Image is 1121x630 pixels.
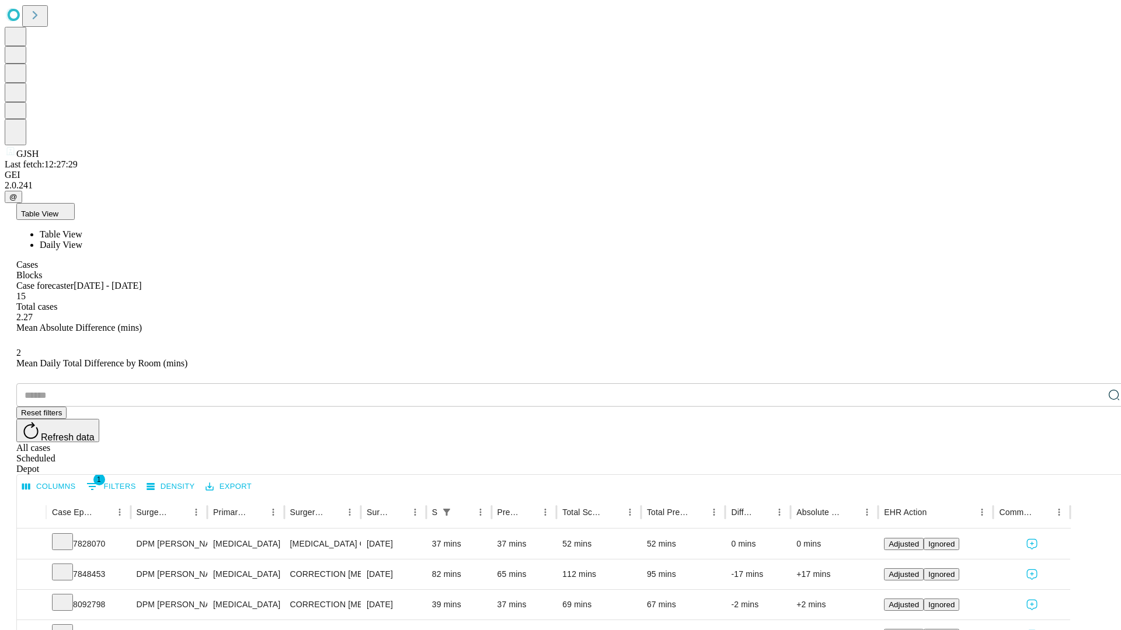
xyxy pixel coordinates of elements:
[19,478,79,496] button: Select columns
[16,149,39,159] span: GJSH
[203,478,255,496] button: Export
[731,559,785,589] div: -17 mins
[290,559,355,589] div: CORRECTION [MEDICAL_DATA], RESECTION [MEDICAL_DATA] BASE
[23,565,40,585] button: Expand
[367,508,389,517] div: Surgery Date
[188,504,204,520] button: Menu
[391,504,407,520] button: Sort
[144,478,198,496] button: Density
[796,590,872,619] div: +2 mins
[497,590,551,619] div: 37 mins
[622,504,638,520] button: Menu
[889,540,919,548] span: Adjusted
[16,323,142,332] span: Mean Absolute Difference (mins)
[213,559,278,589] div: [MEDICAL_DATA]
[432,590,486,619] div: 39 mins
[137,559,201,589] div: DPM [PERSON_NAME] [PERSON_NAME]
[40,240,82,250] span: Daily View
[52,529,125,559] div: 7828070
[537,504,553,520] button: Menu
[432,508,437,517] div: Scheduled In Room Duration
[924,568,959,580] button: Ignored
[16,203,75,220] button: Table View
[884,508,927,517] div: EHR Action
[265,504,281,520] button: Menu
[16,312,33,322] span: 2.27
[731,590,785,619] div: -2 mins
[438,504,455,520] button: Show filters
[112,504,128,520] button: Menu
[367,590,420,619] div: [DATE]
[755,504,771,520] button: Sort
[497,529,551,559] div: 37 mins
[5,191,22,203] button: @
[562,529,635,559] div: 52 mins
[884,538,924,550] button: Adjusted
[367,529,420,559] div: [DATE]
[93,474,105,485] span: 1
[1051,504,1067,520] button: Menu
[884,568,924,580] button: Adjusted
[999,508,1033,517] div: Comments
[796,508,841,517] div: Absolute Difference
[40,229,82,239] span: Table View
[647,508,689,517] div: Total Predicted Duration
[497,508,520,517] div: Predicted In Room Duration
[731,529,785,559] div: 0 mins
[456,504,472,520] button: Sort
[213,508,247,517] div: Primary Service
[23,595,40,615] button: Expand
[706,504,722,520] button: Menu
[95,504,112,520] button: Sort
[928,504,944,520] button: Sort
[342,504,358,520] button: Menu
[497,559,551,589] div: 65 mins
[884,598,924,611] button: Adjusted
[5,170,1116,180] div: GEI
[438,504,455,520] div: 1 active filter
[771,504,788,520] button: Menu
[213,590,278,619] div: [MEDICAL_DATA]
[52,508,94,517] div: Case Epic Id
[83,477,139,496] button: Show filters
[924,598,959,611] button: Ignored
[52,590,125,619] div: 8092798
[647,590,720,619] div: 67 mins
[647,529,720,559] div: 52 mins
[407,504,423,520] button: Menu
[562,590,635,619] div: 69 mins
[16,348,21,358] span: 2
[16,302,57,311] span: Total cases
[889,570,919,579] span: Adjusted
[605,504,622,520] button: Sort
[74,281,141,290] span: [DATE] - [DATE]
[41,432,95,442] span: Refresh data
[928,540,955,548] span: Ignored
[16,358,187,368] span: Mean Daily Total Difference by Room (mins)
[889,600,919,609] span: Adjusted
[562,559,635,589] div: 112 mins
[290,590,355,619] div: CORRECTION [MEDICAL_DATA]
[172,504,188,520] button: Sort
[16,291,26,301] span: 15
[472,504,489,520] button: Menu
[249,504,265,520] button: Sort
[325,504,342,520] button: Sort
[290,529,355,559] div: [MEDICAL_DATA] COMPLETE EXCISION 5TH [MEDICAL_DATA] HEAD
[859,504,875,520] button: Menu
[928,570,955,579] span: Ignored
[21,408,62,417] span: Reset filters
[647,559,720,589] div: 95 mins
[562,508,604,517] div: Total Scheduled Duration
[796,529,872,559] div: 0 mins
[137,529,201,559] div: DPM [PERSON_NAME] [PERSON_NAME]
[432,529,486,559] div: 37 mins
[52,559,125,589] div: 7848453
[928,600,955,609] span: Ignored
[1035,504,1051,520] button: Sort
[21,209,58,218] span: Table View
[924,538,959,550] button: Ignored
[16,407,67,419] button: Reset filters
[5,180,1116,191] div: 2.0.241
[974,504,990,520] button: Menu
